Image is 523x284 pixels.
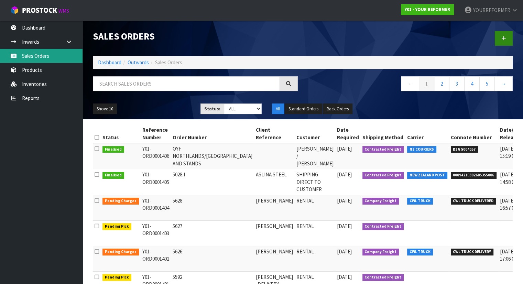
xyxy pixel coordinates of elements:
[141,220,171,246] td: Y01-ORD0001403
[254,220,295,246] td: [PERSON_NAME]
[171,246,254,271] td: 5626
[101,124,141,143] th: Status
[464,76,480,91] a: 4
[272,103,284,114] button: All
[451,249,494,255] span: CWL TRUCK DELIVERY
[102,198,139,205] span: Pending Charges
[337,223,352,229] span: [DATE]
[254,195,295,220] td: [PERSON_NAME]
[500,197,516,211] span: [DATE] 16:57:00
[295,220,335,246] td: RENTAL
[337,171,352,178] span: [DATE]
[295,124,335,143] th: Customer
[102,223,131,230] span: Pending Pick
[362,198,399,205] span: Company Freight
[102,146,124,153] span: Finalised
[407,249,433,255] span: CWL TRUCK
[362,249,399,255] span: Company Freight
[451,172,497,179] span: 00894210392605355006
[407,172,447,179] span: NEW ZEALAND POST
[479,76,495,91] a: 5
[171,169,254,195] td: 5028.1
[295,246,335,271] td: RENTAL
[419,76,434,91] a: 1
[141,143,171,169] td: Y01-ORD0001406
[335,124,361,143] th: Date Required
[171,124,254,143] th: Order Number
[407,198,433,205] span: CWL TRUCK
[337,197,352,204] span: [DATE]
[362,274,404,281] span: Contracted Freight
[405,7,450,12] strong: Y01 - YOUR REFORMER
[337,145,352,152] span: [DATE]
[449,124,499,143] th: Connote Number
[141,195,171,220] td: Y01-ORD0001404
[295,195,335,220] td: RENTAL
[308,76,513,93] nav: Page navigation
[254,169,295,195] td: ASLINA STEEL
[473,7,510,13] span: YOURREFORMER
[141,124,171,143] th: Reference Number
[254,246,295,271] td: [PERSON_NAME]
[141,169,171,195] td: Y01-ORD0001405
[361,124,406,143] th: Shipping Method
[10,6,19,14] img: cube-alt.png
[362,223,404,230] span: Contracted Freight
[401,76,419,91] a: ←
[449,76,465,91] a: 3
[323,103,352,114] button: Back Orders
[102,274,131,281] span: Pending Pick
[171,143,254,169] td: OYF NORTHLANDS/[GEOGRAPHIC_DATA] AND STANDS
[285,103,322,114] button: Standard Orders
[102,172,124,179] span: Finalised
[171,220,254,246] td: 5627
[407,146,436,153] span: NZ COURIERS
[295,169,335,195] td: SHIPPING DIRECT TO CUSTOMER
[93,31,298,41] h1: Sales Orders
[362,172,404,179] span: Contracted Freight
[171,195,254,220] td: 5628
[102,249,139,255] span: Pending Charges
[362,146,404,153] span: Contracted Freight
[93,76,280,91] input: Search sales orders
[405,124,449,143] th: Carrier
[434,76,449,91] a: 2
[295,143,335,169] td: [PERSON_NAME] / [PERSON_NAME]
[337,248,352,255] span: [DATE]
[93,103,117,114] button: Show: 10
[58,8,69,14] small: WMS
[141,246,171,271] td: Y01-ORD0001402
[494,76,513,91] a: →
[451,146,478,153] span: BZGG004057
[254,124,295,143] th: Client Reference
[451,198,496,205] span: CWL TRUCK DELIVERED
[98,59,121,66] a: Dashboard
[337,274,352,280] span: [DATE]
[128,59,149,66] a: Outwards
[22,6,57,15] span: ProStock
[155,59,182,66] span: Sales Orders
[500,171,516,185] span: [DATE] 14:58:00
[500,248,516,262] span: [DATE] 17:06:00
[500,145,516,159] span: [DATE] 15:19:00
[204,106,220,112] strong: Status:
